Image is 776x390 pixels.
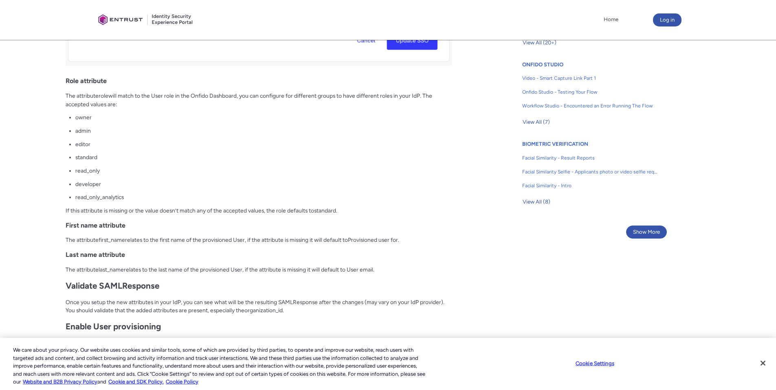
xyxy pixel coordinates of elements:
[75,181,101,187] span: developer
[522,74,657,82] span: Video - Smart Capture Link Part 1
[75,127,91,134] span: admin
[522,165,657,179] a: Facial Similarity Selfie - Applicants photo or video selfie requirements
[653,13,681,26] button: Log in
[522,154,657,162] span: Facial Similarity - Result Reports
[522,168,657,175] span: Facial Similarity Selfie - Applicants photo or video selfie requirements
[75,167,100,174] span: read_only
[66,265,452,274] p: The attribute relates to the last name of the provisioned User, if the attribute is missing it wi...
[522,61,563,68] a: ONFIDO STUDIO
[522,85,657,99] a: Onfido Studio - Testing Your Flow
[522,99,657,113] a: Workflow Studio - Encountered an Error Running The Flow
[99,266,124,273] span: last_name
[13,346,427,386] div: We care about your privacy. Our website uses cookies and similar tools, some of which are provide...
[108,379,164,385] a: Cookie and SDK Policy.
[754,354,772,372] button: Close
[314,207,336,214] span: standard
[626,226,667,239] button: Show More
[523,196,550,208] span: View All (8)
[522,102,657,110] span: Workflow Studio - Encountered an Error Running The Flow
[166,379,198,385] a: Cookie Policy
[66,251,125,259] strong: Last name attribute
[75,154,97,160] span: standard
[66,92,452,108] p: The attribute will match to the User role in the Onfido Dashboard, you can configure for differen...
[348,237,398,243] span: Provisioned user for
[522,116,550,129] button: View All (7)
[522,141,588,147] a: BIOMETRIC VERIFICATION
[569,355,620,372] button: Cookie Settings
[66,322,452,332] h2: Enable User provisioning
[66,236,452,244] p: The attribute relates to the first name of the provisioned User, if the attribute is missing it w...
[75,114,92,121] span: owner
[522,179,657,193] a: Facial Similarity - Intro
[631,202,776,390] iframe: Qualified Messenger
[66,221,125,229] strong: First name attribute
[522,71,657,85] a: Video - Smart Capture Link Part 1
[523,37,556,49] span: View All (20+)
[522,151,657,165] a: Facial Similarity - Result Reports
[602,13,620,26] a: Home
[66,77,107,85] span: Role attribute
[522,88,657,96] span: Onfido Studio - Testing Your Flow
[522,182,657,189] span: Facial Similarity - Intro
[75,194,124,200] span: read_only_analytics
[244,307,283,313] span: organization_id
[66,281,452,291] h2: Validate SAMLResponse
[75,141,90,147] span: editor
[523,116,550,128] span: View All (7)
[99,237,125,243] span: first_name
[66,206,452,215] p: If this attribute is missing or the value doesn’t match any of the accepted values, the role defa...
[66,298,452,315] p: Once you setup the new attributes in your IdP, you can see what will be the resulting SAMLRespons...
[23,379,97,385] a: More information about our cookie policy., opens in a new tab
[522,195,551,208] button: View All (8)
[99,92,108,99] span: role
[522,36,557,49] button: View All (20+)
